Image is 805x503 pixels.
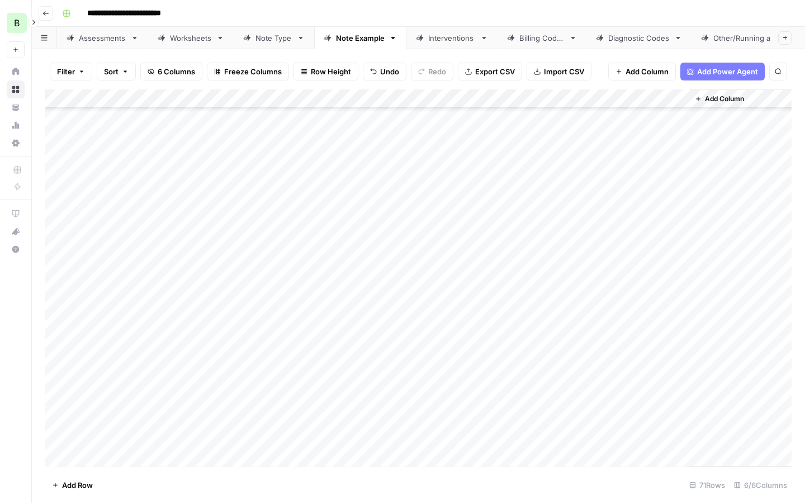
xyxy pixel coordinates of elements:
div: Diagnostic Codes [608,32,670,44]
a: Assessments [57,27,148,49]
button: Add Column [608,63,676,80]
a: Diagnostic Codes [586,27,692,49]
span: Row Height [311,66,351,77]
span: Import CSV [544,66,584,77]
span: Add Column [626,66,669,77]
button: Add Row [45,476,100,494]
button: Add Column [690,92,749,106]
div: Billing Codes [519,32,565,44]
button: Help + Support [7,240,25,258]
div: Assessments [79,32,126,44]
span: Undo [380,66,399,77]
a: Worksheets [148,27,234,49]
span: Redo [428,66,446,77]
button: Freeze Columns [207,63,289,80]
button: Workspace: Blueprint [7,9,25,37]
span: 6 Columns [158,66,195,77]
div: Other/Running a Practice [713,32,801,44]
span: Add Power Agent [697,66,758,77]
span: B [14,16,20,30]
div: Interventions [428,32,476,44]
span: Export CSV [475,66,515,77]
span: Add Column [705,94,744,104]
a: AirOps Academy [7,205,25,222]
a: Note Type [234,27,314,49]
span: Sort [104,66,119,77]
button: Sort [97,63,136,80]
div: 6/6 Columns [730,476,792,494]
button: Redo [411,63,453,80]
div: Note Type [255,32,292,44]
button: Row Height [293,63,358,80]
span: Add Row [62,480,93,491]
button: Undo [363,63,406,80]
a: Billing Codes [498,27,586,49]
div: What's new? [7,223,24,240]
span: Filter [57,66,75,77]
button: Import CSV [527,63,591,80]
a: Usage [7,116,25,134]
a: Note Example [314,27,406,49]
span: Freeze Columns [224,66,282,77]
button: Add Power Agent [680,63,765,80]
a: Your Data [7,98,25,116]
button: What's new? [7,222,25,240]
button: 6 Columns [140,63,202,80]
div: Worksheets [170,32,212,44]
div: Note Example [336,32,385,44]
a: Browse [7,80,25,98]
div: 71 Rows [685,476,730,494]
a: Interventions [406,27,498,49]
a: Home [7,63,25,80]
button: Filter [50,63,92,80]
a: Settings [7,134,25,152]
button: Export CSV [458,63,522,80]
